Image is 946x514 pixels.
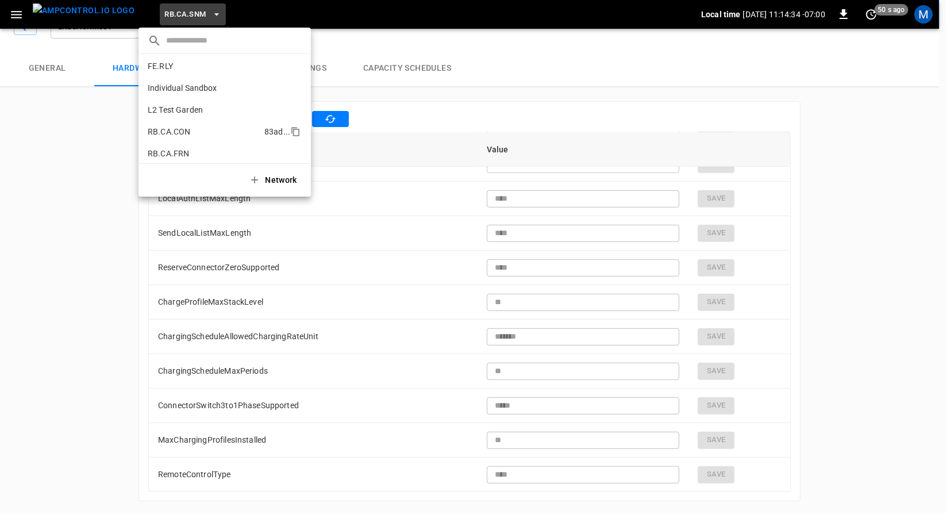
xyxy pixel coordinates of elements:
p: FE.RLY [148,60,260,72]
button: Network [242,168,306,192]
p: RB.CA.CON [148,126,260,137]
div: copy [290,125,302,139]
p: L2 Test Garden [148,104,260,116]
p: RB.CA.FRN [148,148,262,159]
p: Individual Sandbox [148,82,260,94]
